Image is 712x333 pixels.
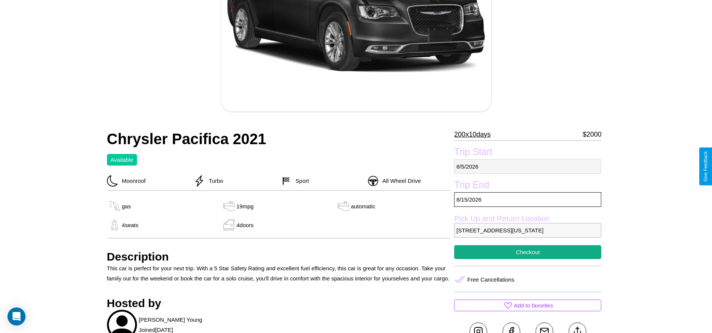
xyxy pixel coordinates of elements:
[703,151,708,182] div: Give Feedback
[454,223,601,238] p: [STREET_ADDRESS][US_STATE]
[122,201,131,211] p: gas
[292,176,309,186] p: Sport
[336,200,351,212] img: gas
[454,245,601,259] button: Checkout
[467,274,514,285] p: Free Cancellations
[514,300,553,310] p: Add to favorites
[583,128,601,140] p: $ 2000
[8,307,26,325] div: Open Intercom Messenger
[454,300,601,311] button: Add to favorites
[107,297,451,310] h3: Hosted by
[454,128,491,140] p: 200 x 10 days
[236,220,254,230] p: 4 doors
[107,219,122,231] img: gas
[221,219,236,231] img: gas
[454,146,601,159] label: Trip Start
[454,179,601,192] label: Trip End
[221,200,236,212] img: gas
[107,263,451,283] p: This car is perfect for your next trip. With a 5 Star Safety Rating and excellent fuel efficiency...
[205,176,223,186] p: Turbo
[454,192,601,207] p: 8 / 15 / 2026
[454,214,601,223] label: Pick Up and Return Location
[118,176,146,186] p: Moonroof
[351,201,375,211] p: automatic
[107,200,122,212] img: gas
[139,315,202,325] p: [PERSON_NAME] Young
[107,131,451,148] h2: Chrysler Pacifica 2021
[454,159,601,174] p: 8 / 5 / 2026
[379,176,421,186] p: All Wheel Drive
[107,250,451,263] h3: Description
[236,201,254,211] p: 19 mpg
[122,220,138,230] p: 4 seats
[111,155,134,165] p: Available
